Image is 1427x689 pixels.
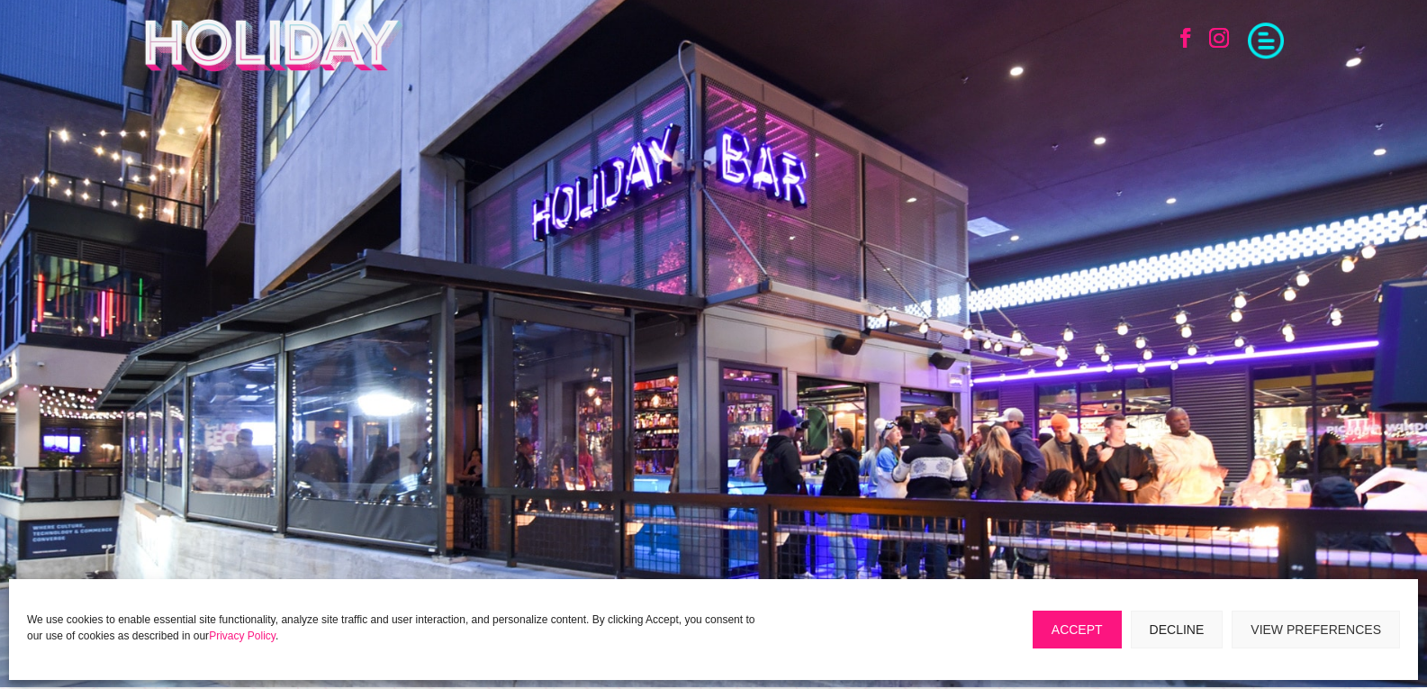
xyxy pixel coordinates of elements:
[1166,18,1206,58] a: Follow on Facebook
[27,612,770,644] p: We use cookies to enable essential site functionality, analyze site traffic and user interaction,...
[1131,611,1224,648] button: Decline
[209,630,275,642] a: Privacy Policy
[143,60,405,75] a: Holiday
[1232,611,1400,648] button: View preferences
[1199,18,1239,58] a: Follow on Instagram
[143,18,405,72] img: Holiday
[1033,611,1122,648] button: Accept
